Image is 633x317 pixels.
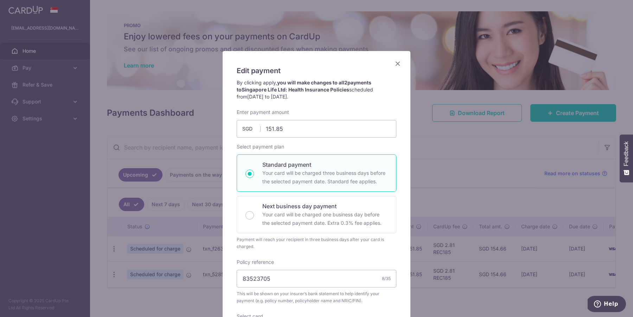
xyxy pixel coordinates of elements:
span: SGD [242,125,261,132]
strong: you will make changes to all payments to [237,80,371,93]
span: 2 [344,80,347,85]
button: Close [394,59,402,68]
label: Enter payment amount [237,109,289,116]
span: Singapore Life Ltd: Health Insurance Policies [242,87,349,93]
span: Feedback [623,141,629,166]
p: By clicking apply, scheduled from . [237,79,396,100]
h5: Edit payment [237,65,396,76]
span: [DATE] to [DATE] [247,94,287,100]
div: Payment will reach your recipient in three business days after your card is charged. [237,236,396,250]
label: Policy reference [237,259,274,266]
p: Standard payment [262,160,388,169]
div: 8/35 [382,275,391,282]
p: Your card will be charged one business day before the selected payment date. Extra 0.3% fee applies. [262,210,388,227]
input: 0.00 [237,120,396,138]
span: This will be shown on your insurer’s bank statement to help identify your payment (e.g. policy nu... [237,290,396,304]
label: Select payment plan [237,143,284,150]
p: Next business day payment [262,202,388,210]
p: Your card will be charged three business days before the selected payment date. Standard fee appl... [262,169,388,186]
iframe: Opens a widget where you can find more information [588,296,626,313]
button: Feedback - Show survey [620,134,633,182]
